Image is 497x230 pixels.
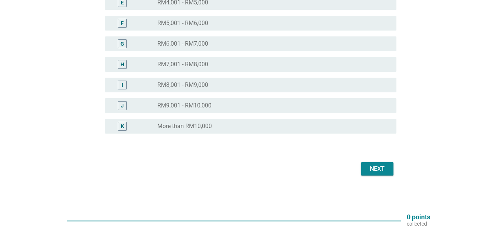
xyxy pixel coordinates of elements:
[407,220,430,227] p: collected
[120,40,124,48] div: G
[157,61,208,68] label: RM7,001 - RM8,000
[367,164,388,173] div: Next
[157,123,212,130] label: More than RM10,000
[121,102,124,110] div: J
[407,214,430,220] p: 0 points
[120,61,124,68] div: H
[157,40,208,47] label: RM6,001 - RM7,000
[121,20,124,27] div: F
[122,81,123,89] div: I
[157,20,208,27] label: RM5,001 - RM6,000
[361,162,393,176] button: Next
[157,102,211,109] label: RM9,001 - RM10,000
[157,81,208,89] label: RM8,001 - RM9,000
[121,123,124,130] div: K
